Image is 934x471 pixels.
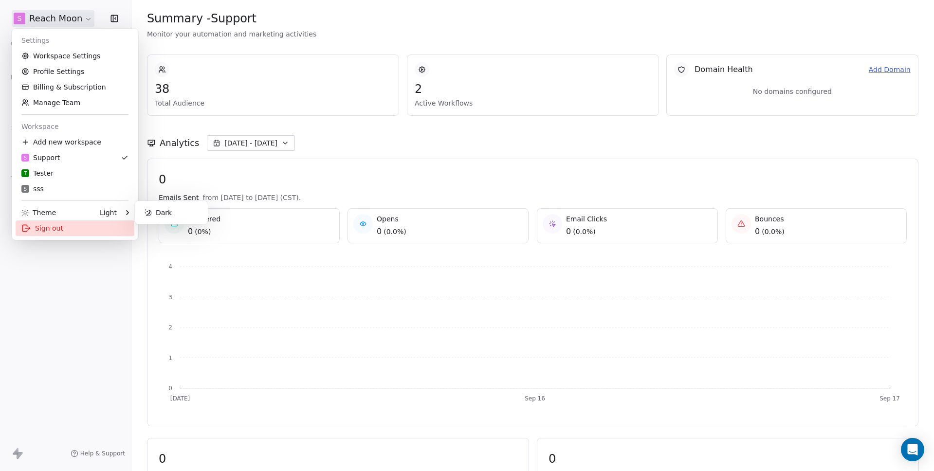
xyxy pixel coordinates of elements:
div: Support [21,153,60,163]
div: Settings [16,33,134,48]
div: Light [100,208,117,217]
a: Billing & Subscription [16,79,134,95]
a: Profile Settings [16,64,134,79]
a: Workspace Settings [16,48,134,64]
div: Workspace [16,119,134,134]
div: Add new workspace [16,134,134,150]
span: s [24,185,27,193]
div: sss [21,184,44,194]
a: Manage Team [16,95,134,110]
div: Theme [21,208,56,217]
div: Sign out [16,220,134,236]
div: Dark [139,205,204,220]
span: T [24,170,27,177]
span: S [24,154,27,162]
div: Tester [21,168,54,178]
